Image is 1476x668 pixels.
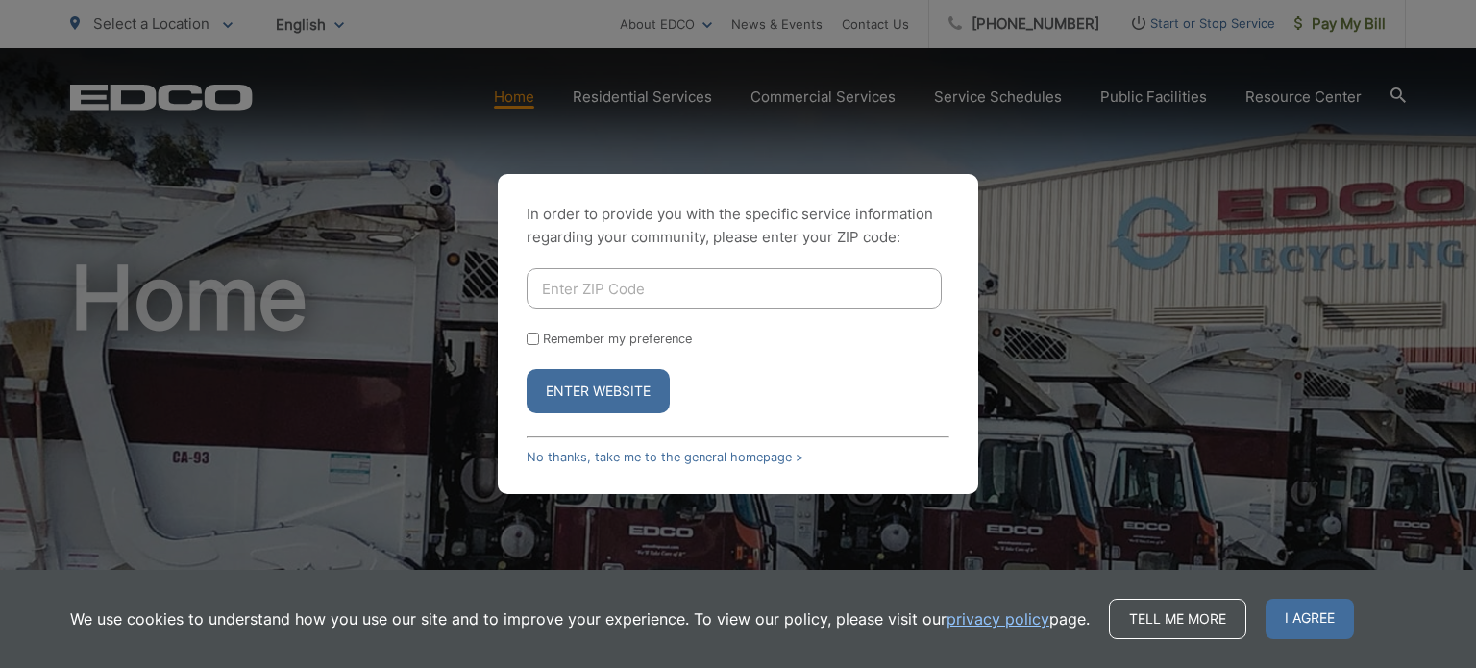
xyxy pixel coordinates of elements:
[527,268,942,309] input: Enter ZIP Code
[527,369,670,413] button: Enter Website
[1109,599,1246,639] a: Tell me more
[70,607,1090,631] p: We use cookies to understand how you use our site and to improve your experience. To view our pol...
[543,332,692,346] label: Remember my preference
[527,203,949,249] p: In order to provide you with the specific service information regarding your community, please en...
[527,450,803,464] a: No thanks, take me to the general homepage >
[1266,599,1354,639] span: I agree
[947,607,1049,631] a: privacy policy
